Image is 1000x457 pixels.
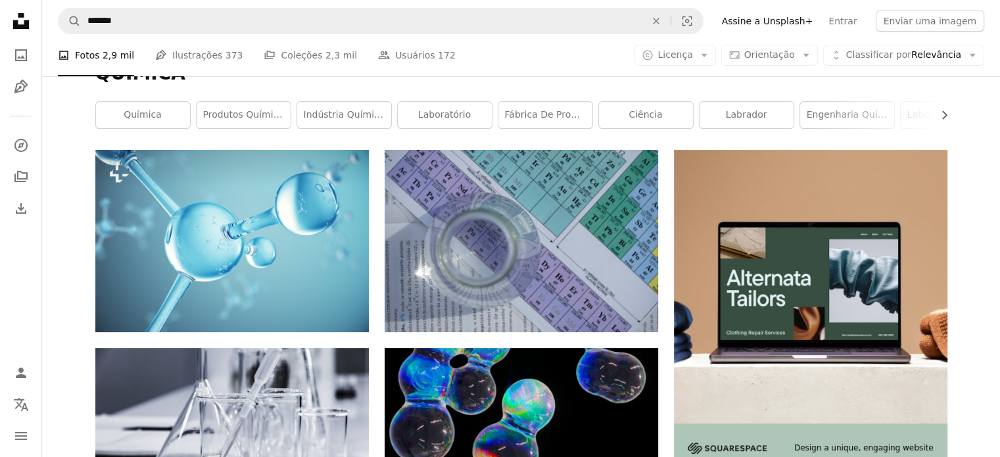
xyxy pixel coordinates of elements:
span: Classificar por [846,49,911,60]
a: laboratório [398,102,492,128]
button: Idioma [8,391,34,418]
a: Fotos [8,42,34,68]
a: Usuários 172 [378,34,456,76]
img: Moléculas de ilustração 3D. Átomos bacgkround. Antecedentes médicos para banner ou panfleto. Estr... [95,150,369,332]
span: Relevância [846,49,961,62]
button: Pesquise na Unsplash [59,9,81,34]
button: Classificar porRelevância [823,45,984,66]
span: Licença [657,49,692,60]
a: Coleções 2,3 mil [264,34,357,76]
a: Explorar [8,132,34,158]
a: química [96,102,190,128]
a: Produtos químicos [197,102,291,128]
a: Ilustrações 373 [155,34,243,76]
span: 172 [438,48,456,62]
a: fábrica de produtos químicos [498,102,592,128]
button: Menu [8,423,34,449]
a: three clear beakers placed on tabletop [95,433,369,445]
a: Entrar [821,11,865,32]
button: rolar lista para a direita [932,102,947,128]
a: laboratório químico [901,102,995,128]
a: Início — Unsplash [8,8,34,37]
img: round clear glass on white paper [385,150,658,332]
span: 2,3 mil [325,48,357,62]
a: Assine a Unsplash+ [714,11,821,32]
button: Limpar [642,9,671,34]
a: Ilustrações [8,74,34,100]
span: 373 [226,48,243,62]
img: file-1707885205802-88dd96a21c72image [674,150,947,423]
button: Licença [634,45,715,66]
button: Pesquisa visual [671,9,703,34]
a: round clear glass on white paper [385,235,658,247]
a: Entrar / Cadastrar-se [8,360,34,386]
a: Coleções [8,164,34,190]
button: Enviar uma imagem [876,11,984,32]
a: Histórico de downloads [8,195,34,222]
form: Pesquise conteúdo visual em todo o site [58,8,703,34]
a: ciência [599,102,693,128]
span: Orientação [744,49,795,60]
a: Moléculas de ilustração 3D. Átomos bacgkround. Antecedentes médicos para banner ou panfleto. Estr... [95,235,369,247]
button: Orientação [721,45,818,66]
a: um grupo de bolhas de sabão flutuando no ar [385,419,658,431]
a: engenharia química [800,102,894,128]
a: labrador [700,102,794,128]
span: Design a unique, engaging website [794,443,934,454]
img: file-1705255347840-230a6ab5bca9image [688,443,767,454]
a: indústria química [297,102,391,128]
